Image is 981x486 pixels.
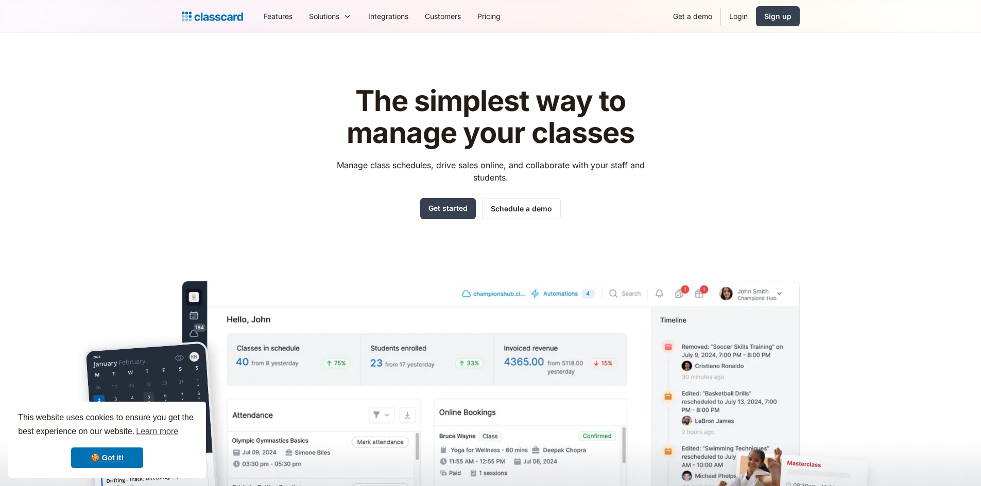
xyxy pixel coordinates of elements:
a: Login [721,5,756,28]
a: Get a demo [665,5,720,28]
a: Sign up [756,6,800,26]
a: Pricing [469,5,509,28]
span: This website uses cookies to ensure you get the best experience on our website. [18,411,196,439]
a: Integrations [360,5,417,28]
a: learn more about cookies [134,424,180,439]
a: home [182,9,243,24]
h1: The simplest way to manage your classes [327,85,654,149]
div: Sign up [764,11,791,22]
a: Get started [420,198,476,219]
a: Customers [417,5,469,28]
p: Manage class schedules, drive sales online, and collaborate with your staff and students. [327,159,654,184]
a: Schedule a demo [482,198,561,219]
div: cookieconsent [8,402,206,478]
div: Solutions [301,5,360,28]
div: Solutions [309,11,339,22]
a: Features [255,5,301,28]
a: dismiss cookie message [71,447,143,468]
